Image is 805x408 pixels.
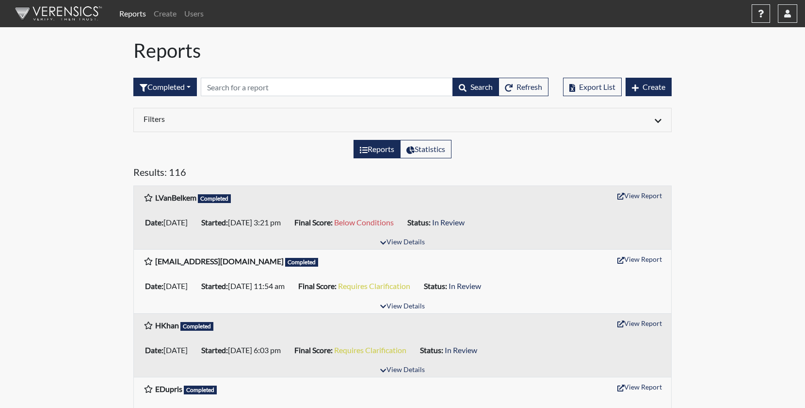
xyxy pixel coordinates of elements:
[155,256,284,266] b: [EMAIL_ADDRESS][DOMAIN_NAME]
[470,82,493,91] span: Search
[334,345,406,355] span: Requires Clarification
[141,278,197,294] li: [DATE]
[133,166,672,182] h5: Results: 116
[136,114,669,126] div: Click to expand/collapse filters
[133,39,672,62] h1: Reports
[298,281,337,290] b: Final Score:
[201,78,453,96] input: Search by Registration ID, Interview Number, or Investigation Name.
[626,78,672,96] button: Create
[198,194,231,203] span: Completed
[424,281,447,290] b: Status:
[144,114,395,123] h6: Filters
[613,188,666,203] button: View Report
[376,300,429,313] button: View Details
[145,345,163,355] b: Date:
[155,193,196,202] b: LVanBelkem
[563,78,622,96] button: Export List
[197,215,290,230] li: [DATE] 3:21 pm
[201,345,228,355] b: Started:
[201,218,228,227] b: Started:
[145,218,163,227] b: Date:
[338,281,410,290] span: Requires Clarification
[201,281,228,290] b: Started:
[516,82,542,91] span: Refresh
[285,258,318,267] span: Completed
[184,386,217,394] span: Completed
[400,140,451,158] label: View statistics about completed interviews
[133,78,197,96] button: Completed
[445,345,477,355] span: In Review
[155,384,182,393] b: EDupris
[376,364,429,377] button: View Details
[294,345,333,355] b: Final Score:
[420,345,443,355] b: Status:
[613,316,666,331] button: View Report
[197,342,290,358] li: [DATE] 6:03 pm
[432,218,465,227] span: In Review
[452,78,499,96] button: Search
[613,379,666,394] button: View Report
[150,4,180,23] a: Create
[294,218,333,227] b: Final Score:
[180,4,208,23] a: Users
[499,78,548,96] button: Refresh
[115,4,150,23] a: Reports
[155,321,179,330] b: HKhan
[407,218,431,227] b: Status:
[133,78,197,96] div: Filter by interview status
[180,322,213,331] span: Completed
[334,218,394,227] span: Below Conditions
[197,278,294,294] li: [DATE] 11:54 am
[354,140,401,158] label: View the list of reports
[145,281,163,290] b: Date:
[579,82,615,91] span: Export List
[141,215,197,230] li: [DATE]
[613,252,666,267] button: View Report
[643,82,665,91] span: Create
[141,342,197,358] li: [DATE]
[376,236,429,249] button: View Details
[449,281,481,290] span: In Review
